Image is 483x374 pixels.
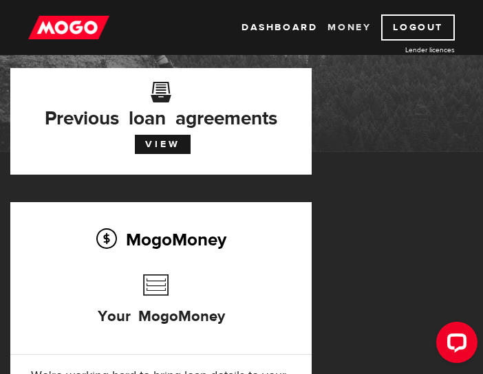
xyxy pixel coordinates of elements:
[381,14,455,41] a: Logout
[352,45,455,55] a: Lender licences
[28,14,109,41] img: mogo_logo-11ee424be714fa7cbb0f0f49df9e16ec.png
[31,225,291,254] h2: MogoMoney
[328,14,371,41] a: Money
[425,316,483,374] iframe: LiveChat chat widget
[241,14,317,41] a: Dashboard
[98,267,225,346] h3: Your MogoMoney
[31,91,291,125] h3: Previous loan agreements
[135,135,191,154] a: View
